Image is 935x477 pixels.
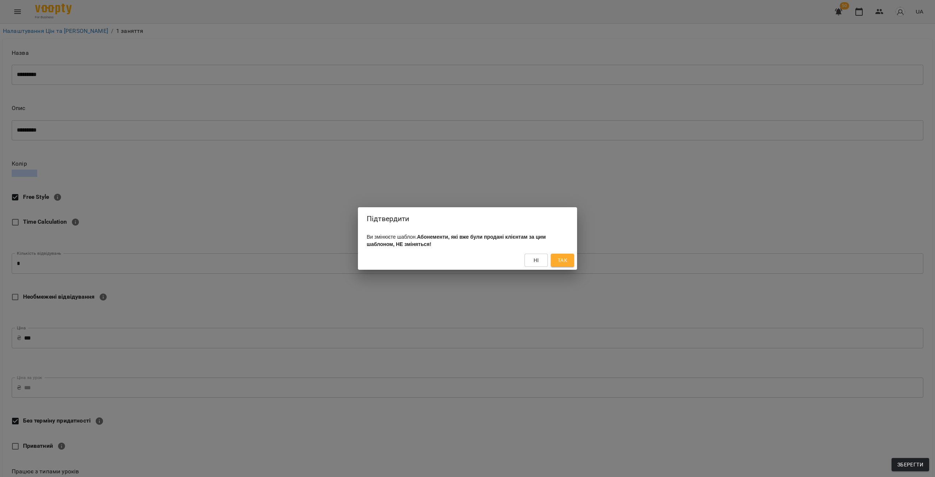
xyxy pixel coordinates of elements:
[534,256,539,265] span: Ні
[524,254,548,267] button: Ні
[367,234,546,247] span: Ви змінюєте шаблон.
[558,256,567,265] span: Так
[367,234,546,247] b: Абонементи, які вже були продані клієнтам за цим шаблоном, НЕ зміняться!
[367,213,568,224] h2: Підтвердити
[551,254,574,267] button: Так
[897,460,923,469] span: Зберегти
